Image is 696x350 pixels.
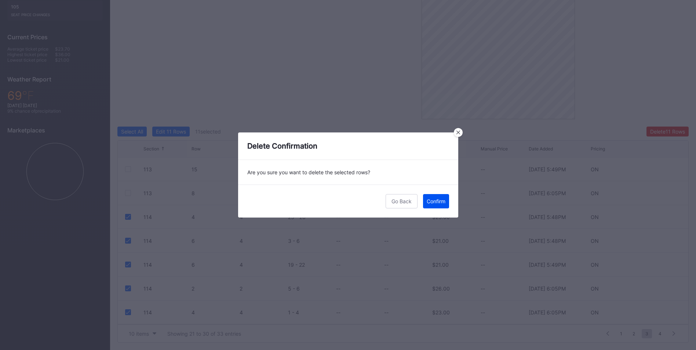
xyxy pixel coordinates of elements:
div: Are you sure you want to delete the selected rows? [238,160,458,185]
div: Go Back [391,198,412,204]
button: Go Back [386,194,418,208]
div: Delete Confirmation [238,132,458,160]
button: Confirm [423,194,449,208]
div: Confirm [427,198,445,204]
